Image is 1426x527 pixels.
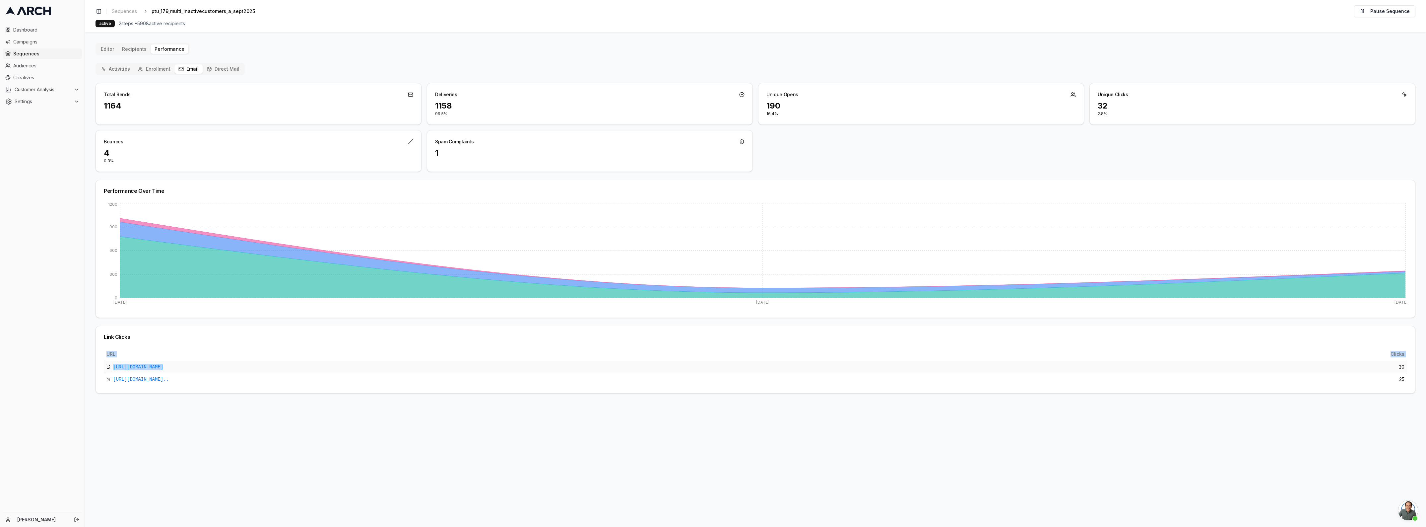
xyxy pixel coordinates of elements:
[119,20,185,27] span: 2 steps • 5908 active recipients
[97,44,118,54] button: Editor
[766,111,1076,116] p: 16.4%
[766,91,798,98] div: Unique Opens
[1374,347,1407,361] th: Clicks
[1398,500,1418,520] div: Open chat
[1374,361,1407,373] td: 30
[104,334,1407,339] div: Link Clicks
[766,101,1076,111] div: 190
[1354,5,1415,17] button: Pause Sequence
[174,64,203,74] button: Email
[72,515,81,524] button: Log out
[13,62,79,69] span: Audiences
[109,7,266,16] nav: breadcrumb
[109,7,140,16] a: Sequences
[104,91,130,98] div: Total Sends
[104,347,1374,361] th: URL
[1098,101,1407,111] div: 32
[109,272,117,277] tspan: 300
[17,516,67,523] a: [PERSON_NAME]
[15,86,71,93] span: Customer Analysis
[15,98,71,105] span: Settings
[3,48,82,59] a: Sequences
[104,101,413,111] div: 1164
[1098,91,1128,98] div: Unique Clicks
[97,64,134,74] button: Activities
[109,224,117,229] tspan: 900
[203,64,243,74] button: Direct Mail
[435,148,745,158] div: 1
[152,8,255,15] span: ptu_179_multi_inactivecustomers_a_sept2025
[113,376,169,383] a: [URL][DOMAIN_NAME]..
[435,101,745,111] div: 1158
[13,50,79,57] span: Sequences
[435,111,745,116] p: 99.5%
[151,44,188,54] button: Performance
[118,44,151,54] button: Recipients
[3,96,82,107] button: Settings
[13,74,79,81] span: Creatives
[104,148,413,158] div: 4
[3,25,82,35] a: Dashboard
[756,300,769,305] tspan: [DATE]
[1098,111,1407,116] p: 2.8%
[108,202,117,207] tspan: 1200
[3,72,82,83] a: Creatives
[113,300,127,305] tspan: [DATE]
[115,295,117,300] tspan: 0
[134,64,174,74] button: Enrollment
[1394,300,1408,305] tspan: [DATE]
[96,20,115,27] div: active
[113,364,163,370] a: [URL][DOMAIN_NAME]
[13,27,79,33] span: Dashboard
[3,37,82,47] a: Campaigns
[104,188,1407,193] div: Performance Over Time
[109,248,117,253] tspan: 600
[3,84,82,95] button: Customer Analysis
[13,38,79,45] span: Campaigns
[112,8,137,15] span: Sequences
[104,138,123,145] div: Bounces
[1374,373,1407,385] td: 25
[435,138,474,145] div: Spam Complaints
[104,158,413,164] p: 0.3%
[3,60,82,71] a: Audiences
[435,91,457,98] div: Deliveries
